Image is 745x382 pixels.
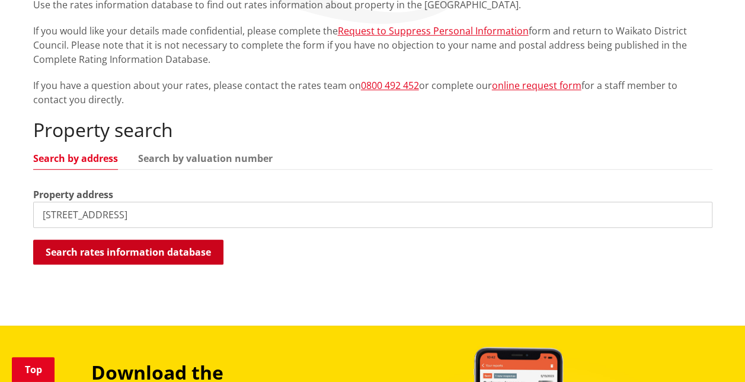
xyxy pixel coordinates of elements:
[33,119,712,141] h2: Property search
[33,154,118,163] a: Search by address
[33,240,223,265] button: Search rates information database
[12,357,55,382] a: Top
[338,24,529,37] a: Request to Suppress Personal Information
[33,24,712,66] p: If you would like your details made confidential, please complete the form and return to Waikato ...
[492,79,581,92] a: online request form
[690,332,733,375] iframe: Messenger Launcher
[33,187,113,202] label: Property address
[361,79,419,92] a: 0800 492 452
[33,202,712,228] input: e.g. Duke Street NGARUAWAHIA
[33,78,712,107] p: If you have a question about your rates, please contact the rates team on or complete our for a s...
[138,154,273,163] a: Search by valuation number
